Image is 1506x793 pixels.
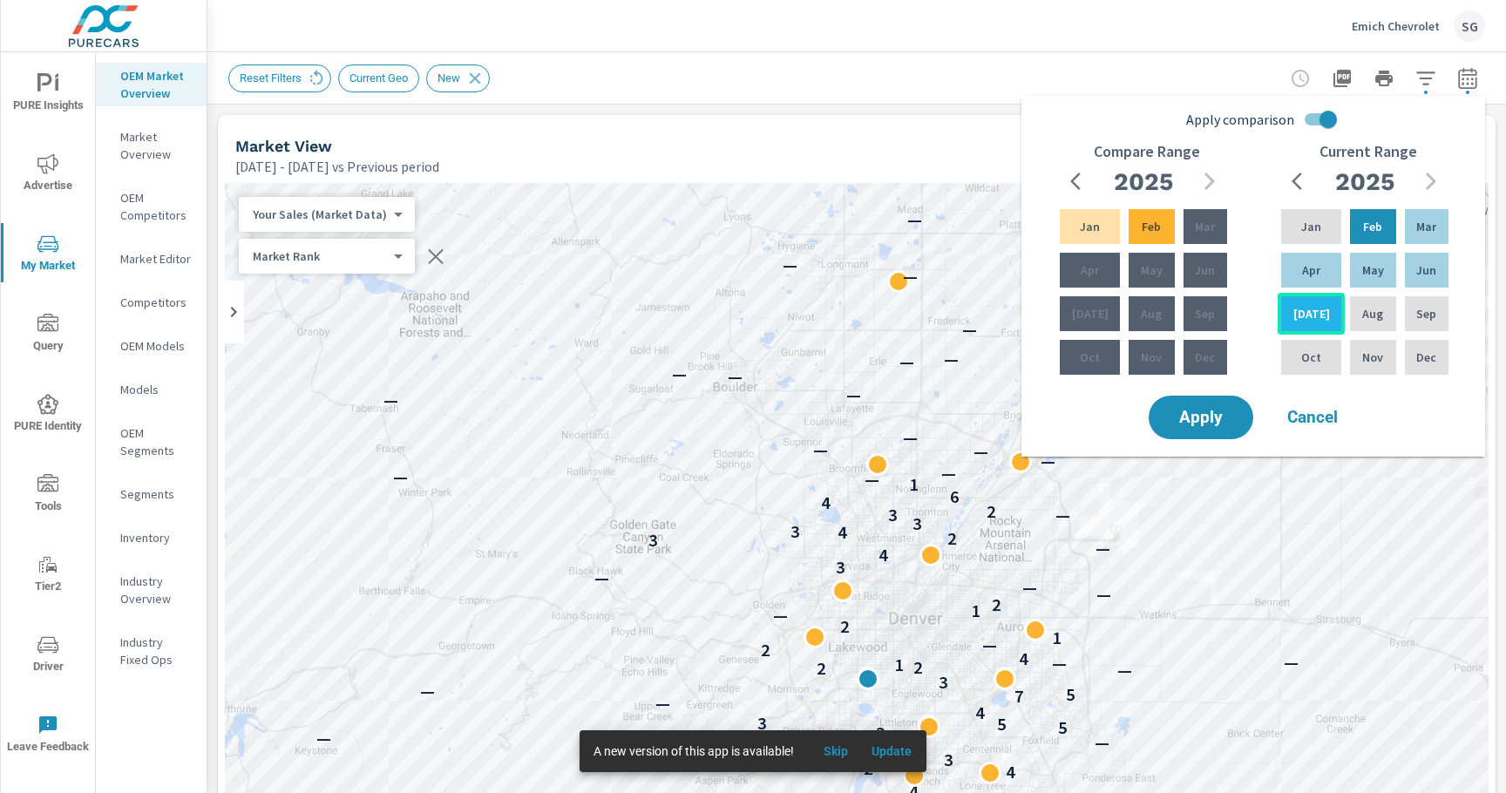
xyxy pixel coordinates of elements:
[1041,451,1055,471] p: —
[836,557,845,578] p: 3
[1019,648,1028,669] p: 4
[96,63,207,106] div: OEM Market Overview
[120,424,193,459] p: OEM Segments
[594,744,794,758] span: A new version of this app is available!
[1416,261,1436,279] p: Jun
[6,715,90,757] span: Leave Feedback
[815,743,857,759] span: Skip
[973,441,988,462] p: —
[120,573,193,607] p: Industry Overview
[913,657,923,678] p: 2
[120,381,193,398] p: Models
[1114,166,1173,197] h2: 2025
[655,693,670,714] p: —
[1080,349,1100,366] p: Oct
[96,629,207,673] div: Industry Fixed Ops
[1335,166,1394,197] h2: 2025
[982,634,997,655] p: —
[1141,349,1162,366] p: Nov
[96,420,207,464] div: OEM Segments
[120,634,193,668] p: Industry Fixed Ops
[1166,410,1236,425] span: Apply
[971,600,980,621] p: 1
[939,672,948,693] p: 3
[975,702,985,723] p: 4
[96,124,207,167] div: Market Overview
[120,67,193,102] p: OEM Market Overview
[96,568,207,612] div: Industry Overview
[1319,143,1417,160] h6: Current Range
[950,486,960,507] p: 6
[728,366,743,387] p: —
[1325,61,1360,96] button: "Export Report to PDF"
[120,189,193,224] p: OEM Competitors
[1362,261,1384,279] p: May
[96,376,207,403] div: Models
[426,64,490,92] div: New
[239,248,401,265] div: Your Sales (Market Data)
[1416,305,1436,322] p: Sep
[6,394,90,437] span: PURE Identity
[96,481,207,507] div: Segments
[821,492,831,513] p: 4
[1302,261,1320,279] p: Apr
[1052,653,1067,674] p: —
[6,73,90,116] span: PURE Insights
[594,567,609,588] p: —
[1450,61,1485,96] button: Select Date Range
[6,474,90,517] span: Tools
[120,485,193,503] p: Segments
[944,749,953,770] p: 3
[420,681,435,701] p: —
[1416,218,1436,235] p: Mar
[1014,686,1024,707] p: 7
[947,528,957,549] p: 2
[962,319,977,340] p: —
[1081,261,1099,279] p: Apr
[96,333,207,359] div: OEM Models
[1117,660,1132,681] p: —
[757,713,767,734] p: 3
[1096,584,1111,605] p: —
[1149,396,1253,439] button: Apply
[6,153,90,196] span: Advertise
[1006,762,1015,783] p: 4
[864,737,919,765] button: Update
[907,209,922,230] p: —
[6,634,90,677] span: Driver
[96,185,207,228] div: OEM Competitors
[1195,349,1215,366] p: Dec
[1195,305,1215,322] p: Sep
[427,71,471,85] span: New
[1055,505,1070,525] p: —
[1301,218,1321,235] p: Jan
[316,728,331,749] p: —
[817,658,826,679] p: 2
[393,466,408,487] p: —
[648,530,658,551] p: 3
[1052,627,1062,648] p: 1
[6,234,90,276] span: My Market
[846,384,861,405] p: —
[1278,410,1347,425] span: Cancel
[783,254,797,275] p: —
[987,501,996,522] p: 2
[1260,396,1365,439] button: Cancel
[239,207,401,223] div: Your Sales (Market Data)
[1408,61,1443,96] button: Apply Filters
[6,554,90,597] span: Tier2
[339,71,418,85] span: Current Geo
[120,294,193,311] p: Competitors
[120,529,193,546] p: Inventory
[992,594,1001,615] p: 2
[838,522,847,543] p: 4
[96,289,207,315] div: Competitors
[228,64,331,92] div: Reset Filters
[1072,305,1109,322] p: [DATE]
[864,758,873,779] p: 2
[1363,218,1382,235] p: Feb
[813,439,828,460] p: —
[1195,261,1215,279] p: Jun
[253,207,387,222] p: Your Sales (Market Data)
[672,363,687,384] p: —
